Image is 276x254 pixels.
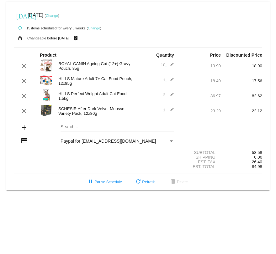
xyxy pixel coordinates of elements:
span: Refresh [135,180,155,184]
input: Search... [61,124,174,130]
img: 95269.jpg [40,104,52,117]
span: 26.40 [252,160,262,164]
small: 15 items scheduled for Every 5 weeks [14,26,85,30]
mat-icon: edit [167,92,174,100]
mat-icon: pause [87,178,94,186]
div: Est. Tax [179,160,221,164]
div: Est. Total [179,164,221,169]
div: 18.49 [179,79,221,83]
img: 72287-scaled.jpg [40,59,52,72]
div: 18.90 [221,63,262,68]
mat-icon: delete [169,178,177,186]
div: Shipping [179,155,221,160]
mat-icon: live_help [72,34,79,42]
div: HILLS Perfect Weight Adult Cat Food, 1.5kg [55,91,138,101]
div: SCHESIR After Dark Velvet Mousse Variety Pack, 12x80g [55,106,138,116]
mat-icon: clear [20,107,28,115]
div: 22.12 [221,109,262,113]
mat-icon: refresh [135,178,142,186]
mat-icon: [DATE] [16,12,24,19]
button: Delete [164,176,193,188]
div: 23.29 [179,109,221,113]
strong: Quantity [156,53,174,58]
mat-icon: edit [167,77,174,85]
span: Pause Schedule [87,180,122,184]
div: Subtotal [179,150,221,155]
mat-icon: edit [167,107,174,115]
mat-icon: credit_card [20,137,28,145]
mat-icon: clear [20,62,28,70]
span: 3 [163,93,174,97]
mat-icon: autorenew [16,24,24,32]
mat-icon: clear [20,92,28,100]
div: 82.62 [221,94,262,98]
div: 19.90 [179,63,221,68]
button: Pause Schedule [82,176,127,188]
div: 58.58 [221,150,262,155]
small: ( ) [87,26,101,30]
small: Changeable before [DATE] [27,36,69,40]
mat-icon: lock_open [16,34,24,42]
img: 34660.jpg [40,89,52,102]
strong: Product [40,53,56,58]
mat-select: Payment Method [61,139,174,144]
mat-icon: clear [20,77,28,85]
span: 1 [163,78,174,82]
a: Change [46,14,58,18]
span: 0.00 [254,155,262,160]
span: 84.98 [252,164,262,169]
strong: Price [210,53,221,58]
div: 86.97 [179,94,221,98]
a: Change [88,26,100,30]
div: ROYAL CANIN Ageing Cat (12+) Gravy Pouch, 85g [55,61,138,71]
span: Paypal for [EMAIL_ADDRESS][DOMAIN_NAME] [61,139,156,144]
strong: Discounted Price [226,53,262,58]
span: Delete [169,180,188,184]
div: 17.56 [221,79,262,83]
span: 10 [161,63,174,67]
button: Refresh [130,176,160,188]
small: ( ) [45,14,59,18]
img: 34657.jpg [40,74,52,87]
div: HILLS Mature Adult 7+ Cat Food Pouch, 12x85g [55,76,138,86]
mat-icon: add [20,124,28,131]
mat-icon: edit [167,62,174,70]
span: 1 [163,108,174,112]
